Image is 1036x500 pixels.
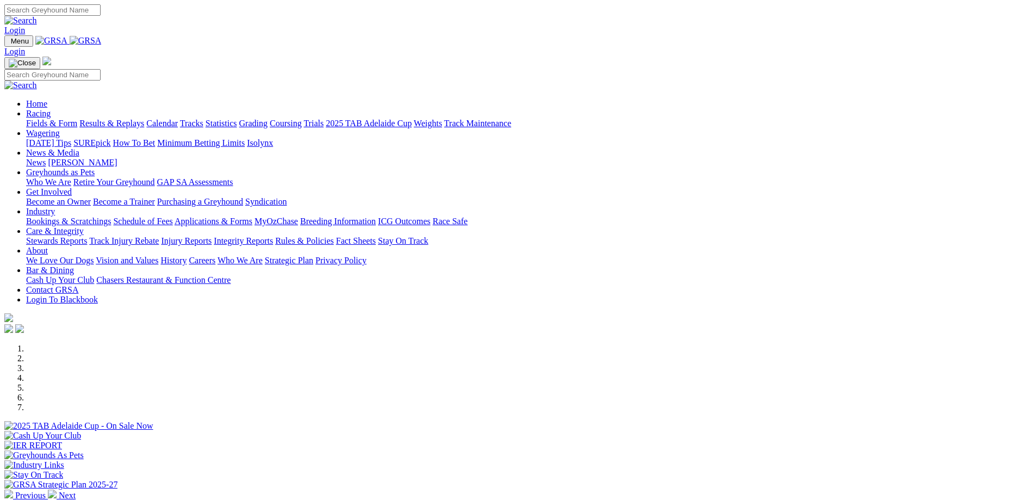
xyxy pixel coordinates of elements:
a: Calendar [146,119,178,128]
a: Vision and Values [96,256,158,265]
a: GAP SA Assessments [157,177,233,187]
div: News & Media [26,158,1032,168]
a: Race Safe [432,217,467,226]
img: GRSA Strategic Plan 2025-27 [4,480,117,490]
a: Get Involved [26,187,72,196]
a: Results & Replays [79,119,144,128]
a: Trials [303,119,324,128]
a: About [26,246,48,255]
a: Fact Sheets [336,236,376,245]
div: Industry [26,217,1032,226]
img: 2025 TAB Adelaide Cup - On Sale Now [4,421,153,431]
input: Search [4,69,101,81]
a: Weights [414,119,442,128]
a: Contact GRSA [26,285,78,294]
img: Stay On Track [4,470,63,480]
img: GRSA [35,36,67,46]
a: Racing [26,109,51,118]
span: Previous [15,491,46,500]
a: Login To Blackbook [26,295,98,304]
img: facebook.svg [4,324,13,333]
a: Login [4,26,25,35]
div: About [26,256,1032,266]
a: Fields & Form [26,119,77,128]
img: Cash Up Your Club [4,431,81,441]
a: Injury Reports [161,236,212,245]
div: Greyhounds as Pets [26,177,1032,187]
span: Menu [11,37,29,45]
a: Grading [239,119,268,128]
span: Next [59,491,76,500]
a: Who We Are [26,177,71,187]
a: Become an Owner [26,197,91,206]
a: MyOzChase [255,217,298,226]
a: Statistics [206,119,237,128]
a: Cash Up Your Club [26,275,94,285]
a: Bookings & Scratchings [26,217,111,226]
img: logo-grsa-white.png [42,57,51,65]
img: twitter.svg [15,324,24,333]
div: Racing [26,119,1032,128]
a: ICG Outcomes [378,217,430,226]
a: History [160,256,187,265]
a: Applications & Forms [175,217,252,226]
a: Become a Trainer [93,197,155,206]
a: Integrity Reports [214,236,273,245]
img: chevron-left-pager-white.svg [4,490,13,498]
img: Close [9,59,36,67]
a: [DATE] Tips [26,138,71,147]
a: Bar & Dining [26,266,74,275]
a: How To Bet [113,138,156,147]
a: Schedule of Fees [113,217,172,226]
img: chevron-right-pager-white.svg [48,490,57,498]
button: Toggle navigation [4,57,40,69]
button: Toggle navigation [4,35,33,47]
a: Syndication [245,197,287,206]
div: Get Involved [26,197,1032,207]
a: Next [48,491,76,500]
a: Rules & Policies [275,236,334,245]
a: Privacy Policy [315,256,367,265]
img: logo-grsa-white.png [4,313,13,322]
a: Retire Your Greyhound [73,177,155,187]
a: News [26,158,46,167]
a: Stay On Track [378,236,428,245]
a: Isolynx [247,138,273,147]
img: Search [4,81,37,90]
a: News & Media [26,148,79,157]
a: Previous [4,491,48,500]
div: Bar & Dining [26,275,1032,285]
a: Industry [26,207,55,216]
a: Home [26,99,47,108]
a: Care & Integrity [26,226,84,236]
img: Greyhounds As Pets [4,450,84,460]
a: Track Maintenance [444,119,511,128]
a: 2025 TAB Adelaide Cup [326,119,412,128]
div: Care & Integrity [26,236,1032,246]
a: Minimum Betting Limits [157,138,245,147]
a: Careers [189,256,215,265]
a: Purchasing a Greyhound [157,197,243,206]
a: Wagering [26,128,60,138]
input: Search [4,4,101,16]
a: Chasers Restaurant & Function Centre [96,275,231,285]
a: SUREpick [73,138,110,147]
a: Breeding Information [300,217,376,226]
a: Login [4,47,25,56]
a: Stewards Reports [26,236,87,245]
div: Wagering [26,138,1032,148]
img: IER REPORT [4,441,62,450]
a: Coursing [270,119,302,128]
img: Search [4,16,37,26]
a: Who We Are [218,256,263,265]
a: Strategic Plan [265,256,313,265]
a: We Love Our Dogs [26,256,94,265]
a: Greyhounds as Pets [26,168,95,177]
a: [PERSON_NAME] [48,158,117,167]
img: GRSA [70,36,102,46]
img: Industry Links [4,460,64,470]
a: Tracks [180,119,203,128]
a: Track Injury Rebate [89,236,159,245]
